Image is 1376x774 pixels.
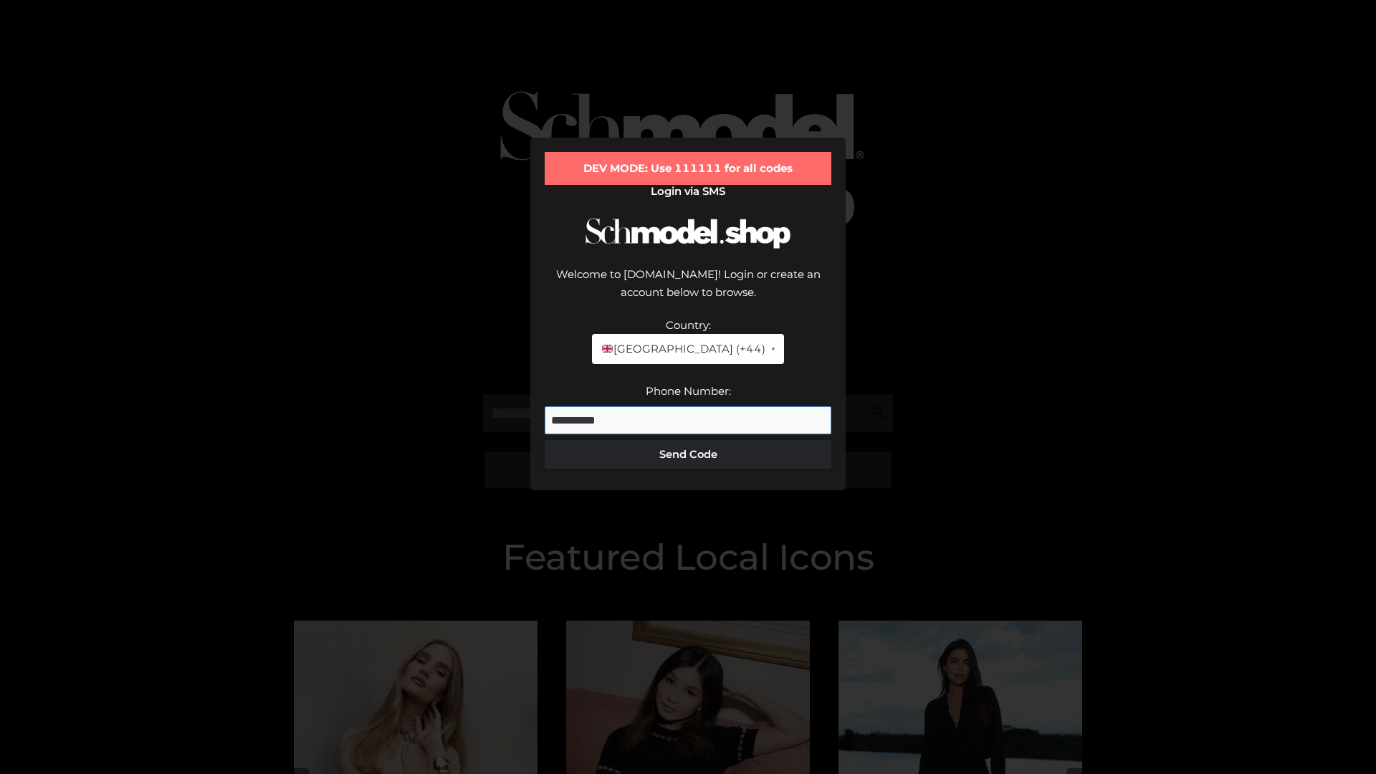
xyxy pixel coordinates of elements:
[580,205,795,262] img: Schmodel Logo
[602,343,613,354] img: 🇬🇧
[601,340,765,358] span: [GEOGRAPHIC_DATA] (+44)
[646,384,731,398] label: Phone Number:
[545,440,831,469] button: Send Code
[545,152,831,185] div: DEV MODE: Use 111111 for all codes
[545,185,831,198] h2: Login via SMS
[666,318,711,332] label: Country:
[545,265,831,316] div: Welcome to [DOMAIN_NAME]! Login or create an account below to browse.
